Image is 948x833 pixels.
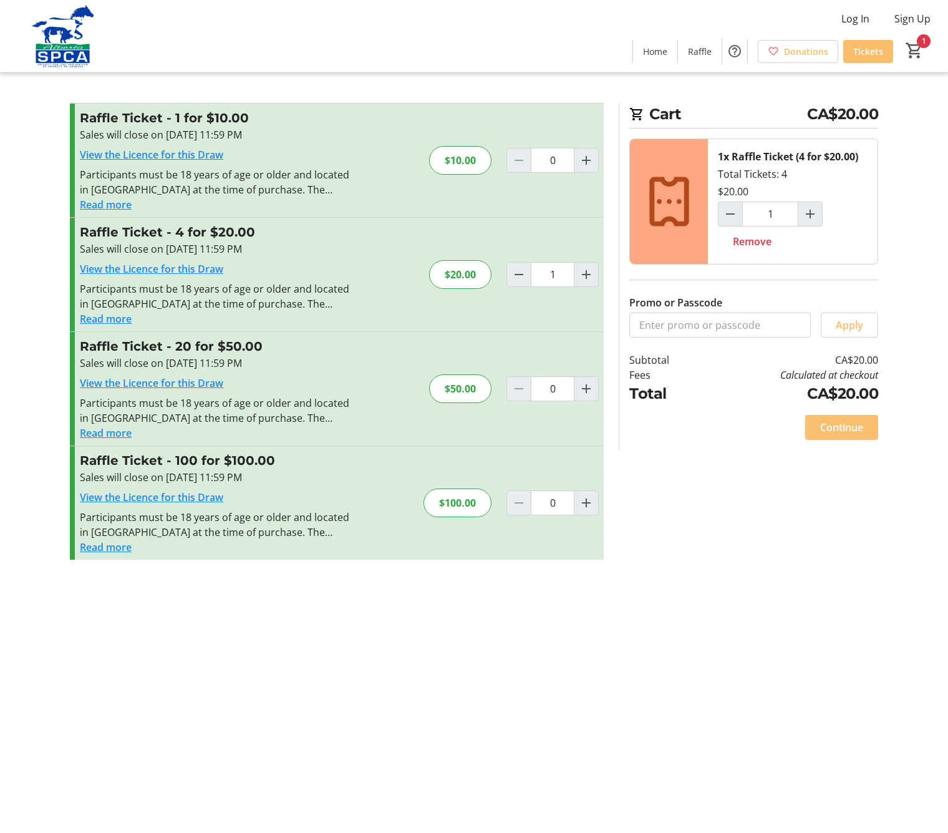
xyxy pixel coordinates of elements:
[531,148,574,173] input: Raffle Ticket Quantity
[820,420,863,435] span: Continue
[718,202,742,226] button: Decrement by one
[80,311,132,326] button: Read more
[80,197,132,212] button: Read more
[629,382,702,405] td: Total
[80,241,352,256] div: Sales will close on [DATE] 11:59 PM
[742,202,798,227] input: Raffle Ticket (4 for $20.00) Quantity
[718,149,858,164] div: 1x Raffle Ticket (4 for $20.00)
[80,490,223,504] a: View the Licence for this Draw
[836,318,863,333] span: Apply
[629,295,722,310] label: Promo or Passcode
[80,167,352,197] div: Participants must be 18 years of age or older and located in [GEOGRAPHIC_DATA] at the time of pur...
[843,40,893,63] a: Tickets
[784,45,828,58] span: Donations
[80,426,132,441] button: Read more
[429,146,491,175] div: $10.00
[80,540,132,555] button: Read more
[80,470,352,485] div: Sales will close on [DATE] 11:59 PM
[807,103,878,125] span: CA$20.00
[80,148,223,162] a: View the Licence for this Draw
[643,45,667,58] span: Home
[80,223,352,241] h3: Raffle Ticket - 4 for $20.00
[80,337,352,356] h3: Raffle Ticket - 20 for $50.00
[629,103,878,129] h2: Cart
[702,368,878,382] td: Calculated at checkout
[894,11,931,26] span: Sign Up
[80,109,352,127] h3: Raffle Ticket - 1 for $10.00
[80,396,352,426] div: Participants must be 18 years of age or older and located in [GEOGRAPHIC_DATA] at the time of pur...
[80,451,352,470] h3: Raffle Ticket - 100 for $100.00
[633,40,677,63] a: Home
[531,376,574,401] input: Raffle Ticket Quantity
[758,40,838,63] a: Donations
[629,368,702,382] td: Fees
[429,260,491,289] div: $20.00
[7,5,119,67] img: Alberta SPCA's Logo
[80,127,352,142] div: Sales will close on [DATE] 11:59 PM
[702,353,878,368] td: CA$20.00
[718,184,748,199] div: $20.00
[718,229,786,254] button: Remove
[574,263,598,286] button: Increment by one
[574,491,598,515] button: Increment by one
[821,313,878,338] button: Apply
[678,40,722,63] a: Raffle
[798,202,822,226] button: Increment by one
[831,9,879,29] button: Log In
[722,39,747,64] button: Help
[429,374,491,403] div: $50.00
[733,234,771,249] span: Remove
[853,45,883,58] span: Tickets
[629,313,811,338] input: Enter promo or passcode
[903,39,926,62] button: Cart
[80,262,223,276] a: View the Licence for this Draw
[80,376,223,390] a: View the Licence for this Draw
[574,149,598,172] button: Increment by one
[841,11,869,26] span: Log In
[80,356,352,371] div: Sales will close on [DATE] 11:59 PM
[805,415,878,440] button: Continue
[531,262,574,287] input: Raffle Ticket Quantity
[708,139,878,264] div: Total Tickets: 4
[702,382,878,405] td: CA$20.00
[80,281,352,311] div: Participants must be 18 years of age or older and located in [GEOGRAPHIC_DATA] at the time of pur...
[531,490,574,515] input: Raffle Ticket Quantity
[80,510,352,540] div: Participants must be 18 years of age or older and located in [GEOGRAPHIC_DATA] at the time of pur...
[423,489,491,517] div: $100.00
[884,9,941,29] button: Sign Up
[629,353,702,368] td: Subtotal
[507,263,531,286] button: Decrement by one
[688,45,712,58] span: Raffle
[574,377,598,401] button: Increment by one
